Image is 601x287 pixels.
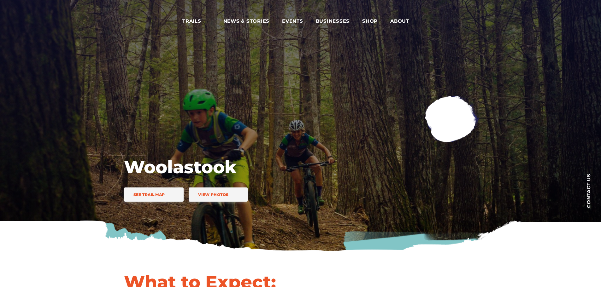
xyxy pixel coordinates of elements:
[124,156,326,178] h1: Woolastook
[586,174,591,208] span: Contact us
[316,18,350,24] span: Businesses
[189,187,247,202] a: View Photos trail icon
[282,18,303,24] span: Events
[182,18,211,24] span: Trails
[390,18,419,24] span: About
[362,18,378,24] span: Shop
[576,164,601,217] a: Contact us
[124,187,184,202] a: See Trail Map trail icon
[223,18,270,24] span: News & Stories
[198,192,228,197] span: View Photos
[133,192,165,197] span: See Trail Map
